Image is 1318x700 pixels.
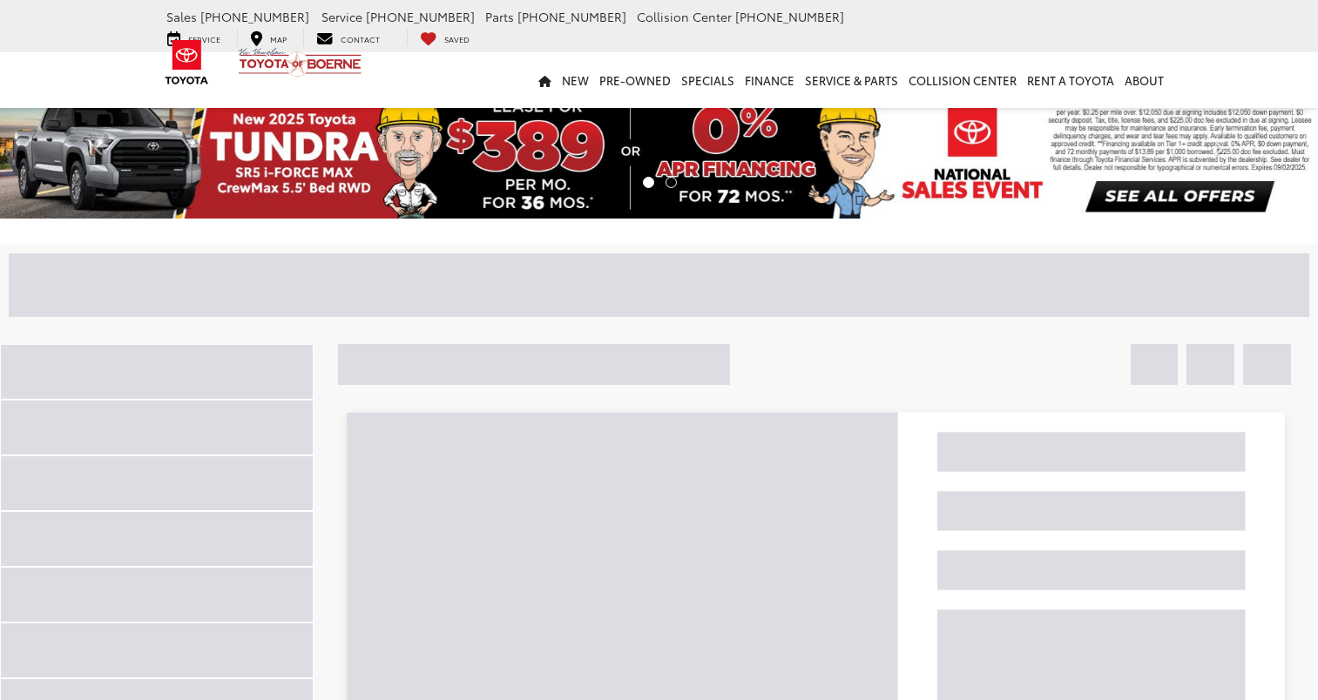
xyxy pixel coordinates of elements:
span: Parts [485,8,514,25]
img: Toyota [154,34,220,91]
a: About [1119,52,1169,108]
img: Vic Vaughan Toyota of Boerne [238,47,362,77]
a: Pre-Owned [594,52,676,108]
span: Service [321,8,362,25]
span: Saved [444,33,470,44]
a: Service [154,29,233,46]
a: Finance [740,52,800,108]
span: [PHONE_NUMBER] [735,8,844,25]
a: Specials [676,52,740,108]
a: Home [533,52,557,108]
span: [PHONE_NUMBER] [366,8,475,25]
span: [PHONE_NUMBER] [200,8,309,25]
a: Rent a Toyota [1022,52,1119,108]
a: New [557,52,594,108]
span: Sales [166,8,197,25]
span: [PHONE_NUMBER] [517,8,626,25]
a: Map [237,29,300,46]
span: Collision Center [637,8,732,25]
a: My Saved Vehicles [407,29,483,46]
a: Service & Parts: Opens in a new tab [800,52,903,108]
a: Collision Center [903,52,1022,108]
a: Contact [303,29,393,46]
